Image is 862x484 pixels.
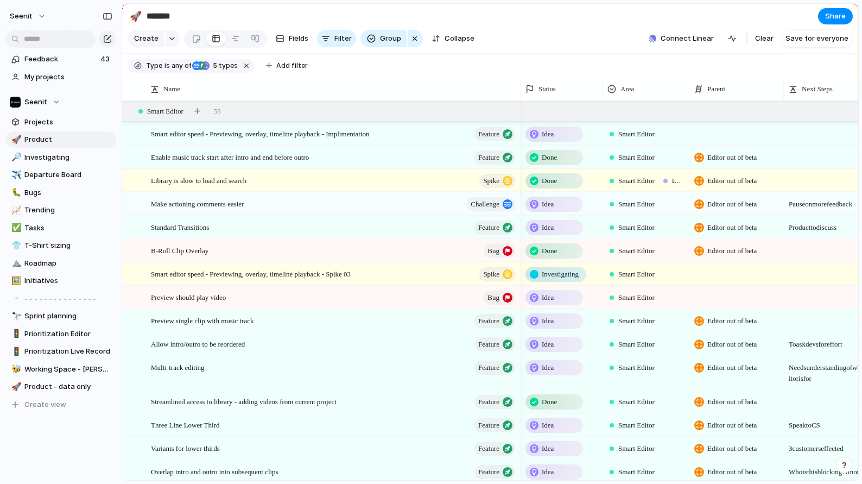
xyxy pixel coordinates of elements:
[707,152,757,163] span: Editor out of beta
[134,33,159,44] span: Create
[276,61,308,71] span: Add filter
[474,442,515,456] button: Feature
[11,204,19,217] div: 📈
[5,149,116,166] a: 🔎Investigating
[11,151,19,164] div: 🔎
[10,258,21,269] button: ⛰️
[5,185,116,201] div: 🐛Bugs
[781,30,853,47] button: Save for everyone
[618,397,655,407] span: Smart Editor
[151,361,205,373] span: Multi-track editing
[618,129,655,140] span: Smart Editor
[5,273,116,289] a: 🖼️Initiatives
[5,308,116,324] a: 🔭Sprint planning
[24,293,112,304] span: - - - - - - - - - - - - - - -
[618,269,655,280] span: Smart Editor
[10,381,21,392] button: 🚀
[24,152,112,163] span: Investigating
[5,326,116,342] a: 🚦Prioritization Editor
[10,329,21,340] button: 🚦
[618,152,655,163] span: Smart Editor
[661,33,714,44] span: Connect Linear
[24,54,97,65] span: Feedback
[163,84,180,95] span: Name
[360,30,407,47] button: Group
[5,220,116,236] a: ✅Tasks
[618,292,655,303] span: Smart Editor
[151,244,208,256] span: B-Roll Clip Overlay
[11,240,19,252] div: 👕
[483,267,499,282] span: Spike
[10,223,21,234] button: ✅
[11,381,19,393] div: 🚀
[214,106,221,117] span: 58
[10,293,21,304] button: ▫️
[151,174,246,186] span: Library is slow to load and search
[151,291,226,303] span: Preview should play video
[542,467,554,477] span: Idea
[10,11,33,22] span: Seenit
[618,420,655,431] span: Smart Editor
[474,221,515,235] button: Feature
[618,316,655,326] span: Smart Editor
[5,131,116,148] div: 🚀Product
[24,399,66,410] span: Create view
[707,362,757,373] span: Editor out of beta
[542,246,557,256] span: Done
[259,58,314,73] button: Add filter
[10,275,21,286] button: 🖼️
[707,467,757,477] span: Editor out of beta
[11,328,19,340] div: 🚦
[802,84,833,95] span: Next Steps
[5,202,116,218] a: 📈Trending
[10,205,21,216] button: 📈
[10,187,21,198] button: 🐛
[11,363,19,375] div: 🐝
[5,167,116,183] a: ✈️Departure Board
[11,310,19,323] div: 🔭
[151,267,351,280] span: Smart editor speed - Previewing, overlay, timeline playback - Spike 03
[474,465,515,479] button: Feature
[151,197,244,210] span: Make actioning comments easier
[130,9,142,23] div: 🚀
[151,465,278,477] span: Overlap intro and outro into subsequent clips
[487,243,499,259] span: Bug
[151,221,209,233] span: Standard Transitions
[100,54,112,65] span: 43
[707,420,757,431] span: Editor out of beta
[151,442,220,454] span: Variants for lower thirds
[474,418,515,432] button: Feature
[707,199,757,210] span: Editor out of beta
[10,169,21,180] button: ✈️
[484,291,515,305] button: Bug
[542,129,554,140] span: Idea
[755,33,774,44] span: Clear
[24,240,112,251] span: T-Shirt sizing
[474,395,515,409] button: Feature
[10,152,21,163] button: 🔎
[146,61,162,71] span: Type
[707,222,757,233] span: Editor out of beta
[10,364,21,375] button: 🐝
[707,316,757,326] span: Editor out of beta
[785,33,848,44] span: Save for everyone
[483,173,499,188] span: Spike
[11,275,19,287] div: 🖼️
[5,291,116,307] div: ▫️- - - - - - - - - - - - - - -
[317,30,356,47] button: Filter
[24,223,112,234] span: Tasks
[707,175,757,186] span: Editor out of beta
[210,61,219,70] span: 5
[170,61,191,71] span: any of
[542,316,554,326] span: Idea
[5,51,116,67] a: Feedback43
[5,237,116,254] a: 👕T-Shirt sizing
[24,329,112,340] span: Prioritization Editor
[542,397,557,407] span: Done
[618,175,655,186] span: Smart Editor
